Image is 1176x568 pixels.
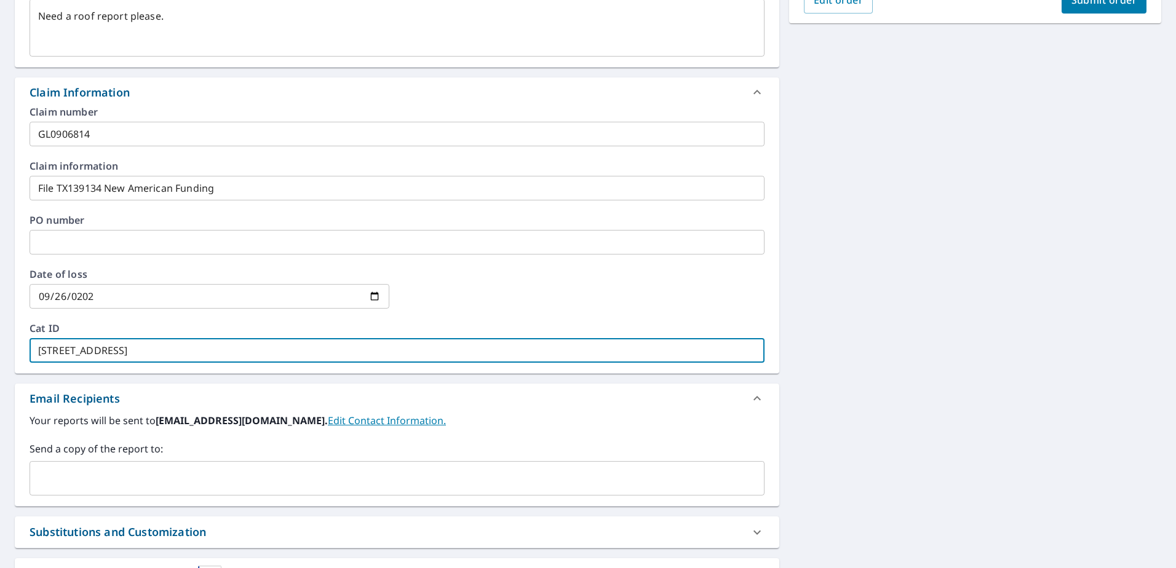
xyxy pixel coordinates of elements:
div: Substitutions and Customization [15,516,779,548]
label: Cat ID [30,323,765,333]
a: EditContactInfo [328,414,446,427]
div: Substitutions and Customization [30,524,206,540]
div: Email Recipients [30,390,120,407]
label: Claim information [30,161,765,171]
label: Claim number [30,107,765,117]
div: Email Recipients [15,384,779,413]
div: Claim Information [30,84,130,101]
label: Your reports will be sent to [30,413,765,428]
textarea: Need a roof report please. [38,10,756,45]
b: [EMAIL_ADDRESS][DOMAIN_NAME]. [156,414,328,427]
label: PO number [30,215,765,225]
label: Send a copy of the report to: [30,441,765,456]
div: Claim Information [15,77,779,107]
label: Date of loss [30,269,389,279]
